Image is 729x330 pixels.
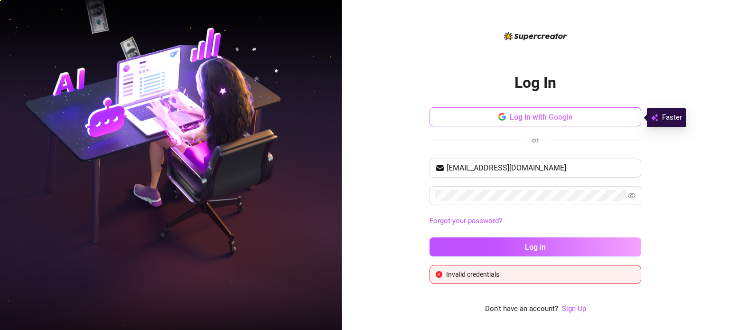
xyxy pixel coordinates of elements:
[562,303,586,315] a: Sign Up
[532,136,539,144] span: or
[430,216,641,227] a: Forgot your password?
[485,303,558,315] span: Don't have an account?
[447,162,636,174] input: Your email
[662,112,682,123] span: Faster
[525,243,546,252] span: Log in
[436,271,442,278] span: close-circle
[628,192,636,199] span: eye
[504,32,567,40] img: logo-BBDzfeDw.svg
[430,107,641,126] button: Log in with Google
[446,269,635,280] div: Invalid credentials
[514,73,556,93] h2: Log In
[510,113,573,122] span: Log in with Google
[562,304,586,313] a: Sign Up
[430,217,502,225] a: Forgot your password?
[651,112,658,123] img: svg%3e
[430,237,641,256] button: Log in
